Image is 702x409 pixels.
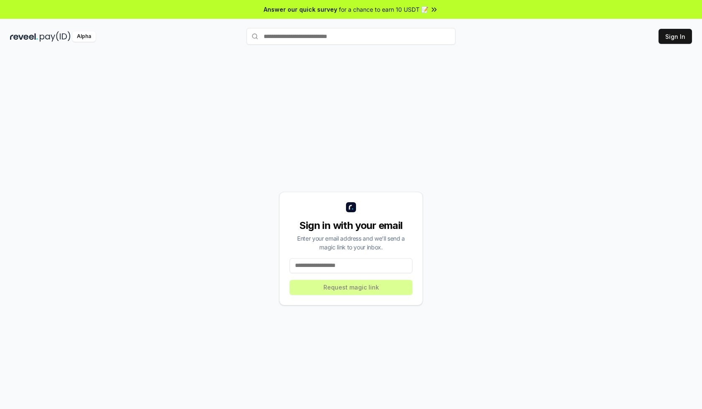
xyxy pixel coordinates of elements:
[339,5,428,14] span: for a chance to earn 10 USDT 📝
[264,5,337,14] span: Answer our quick survey
[10,31,38,42] img: reveel_dark
[290,234,412,251] div: Enter your email address and we’ll send a magic link to your inbox.
[290,219,412,232] div: Sign in with your email
[40,31,71,42] img: pay_id
[659,29,692,44] button: Sign In
[72,31,96,42] div: Alpha
[346,202,356,212] img: logo_small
